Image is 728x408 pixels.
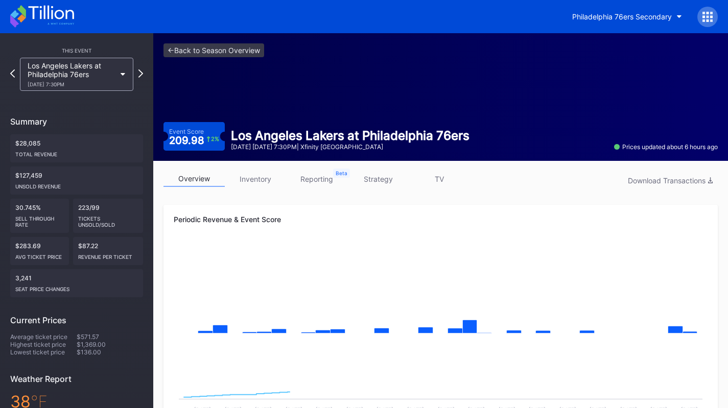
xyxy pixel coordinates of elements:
div: 3,241 [10,269,143,297]
div: 30.745% [10,199,69,233]
div: Summary [10,116,143,127]
div: Current Prices [10,315,143,325]
a: reporting [286,171,347,187]
div: $136.00 [77,348,143,356]
a: TV [409,171,470,187]
button: Philadelphia 76ers Secondary [565,7,690,26]
div: 223/99 [73,199,143,233]
div: Event Score [169,128,204,135]
div: Prices updated about 6 hours ago [614,143,718,151]
div: Unsold Revenue [15,179,138,189]
div: Sell Through Rate [15,211,64,228]
a: inventory [225,171,286,187]
div: [DATE] [DATE] 7:30PM | Xfinity [GEOGRAPHIC_DATA] [231,143,469,151]
div: [DATE] 7:30PM [28,81,115,87]
div: Los Angeles Lakers at Philadelphia 76ers [28,61,115,87]
div: $28,085 [10,134,143,162]
div: $571.57 [77,333,143,341]
div: $127,459 [10,166,143,195]
div: Tickets Unsold/Sold [78,211,138,228]
div: $1,369.00 [77,341,143,348]
div: 209.98 [169,135,220,146]
div: Revenue per ticket [78,250,138,260]
div: Total Revenue [15,147,138,157]
div: Highest ticket price [10,341,77,348]
div: Download Transactions [628,176,713,185]
div: $87.22 [73,237,143,265]
div: $283.69 [10,237,69,265]
a: strategy [347,171,409,187]
div: Lowest ticket price [10,348,77,356]
button: Download Transactions [623,174,718,187]
a: <-Back to Season Overview [163,43,264,57]
div: Average ticket price [10,333,77,341]
svg: Chart title [174,242,708,344]
div: Periodic Revenue & Event Score [174,215,708,224]
div: Weather Report [10,374,143,384]
div: Los Angeles Lakers at Philadelphia 76ers [231,128,469,143]
div: This Event [10,47,143,54]
div: seat price changes [15,282,138,292]
div: 2 % [211,136,219,142]
div: Avg ticket price [15,250,64,260]
a: overview [163,171,225,187]
div: Philadelphia 76ers Secondary [572,12,672,21]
